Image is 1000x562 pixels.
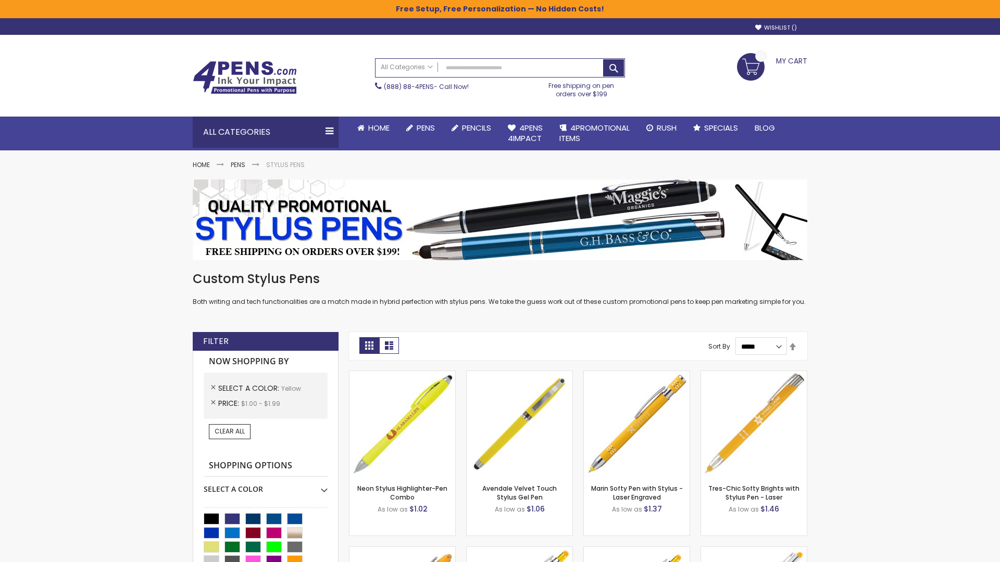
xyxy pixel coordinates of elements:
[193,180,807,260] img: Stylus Pens
[701,371,807,379] a: Tres-Chic Softy Brights with Stylus Pen - Laser-Yellow
[746,117,783,139] a: Blog
[508,122,543,144] span: 4Pens 4impact
[357,484,447,501] a: Neon Stylus Highlighter-Pen Combo
[704,122,738,133] span: Specials
[755,122,775,133] span: Blog
[231,160,245,169] a: Pens
[359,337,379,354] strong: Grid
[381,63,433,71] span: All Categories
[368,122,390,133] span: Home
[193,271,807,306] div: Both writing and tech functionalities are a match made in hybrid perfection with stylus pens. We ...
[584,371,690,379] a: Marin Softy Pen with Stylus - Laser Engraved-Yellow
[551,117,638,150] a: 4PROMOTIONALITEMS
[462,122,491,133] span: Pencils
[384,82,469,91] span: - Call Now!
[591,484,683,501] a: Marin Softy Pen with Stylus - Laser Engraved
[215,427,245,436] span: Clear All
[241,399,280,408] span: $1.00 - $1.99
[467,546,572,555] a: Phoenix Softy Brights with Stylus Pen - Laser-Yellow
[467,371,572,477] img: Avendale Velvet Touch Stylus Gel Pen-Yellow
[193,160,210,169] a: Home
[204,351,328,373] strong: Now Shopping by
[644,504,662,514] span: $1.37
[266,160,305,169] strong: Stylus Pens
[349,371,455,477] img: Neon Stylus Highlighter-Pen Combo-Yellow
[495,505,525,514] span: As low as
[729,505,759,514] span: As low as
[612,505,642,514] span: As low as
[499,117,551,150] a: 4Pens4impact
[193,61,297,94] img: 4Pens Custom Pens and Promotional Products
[409,504,428,514] span: $1.02
[443,117,499,139] a: Pencils
[685,117,746,139] a: Specials
[209,424,251,439] a: Clear All
[417,122,435,133] span: Pens
[281,384,301,393] span: Yellow
[584,546,690,555] a: Phoenix Softy Brights Gel with Stylus Pen - Laser-Yellow
[204,477,328,494] div: Select A Color
[701,546,807,555] a: Tres-Chic Softy with Stylus Top Pen - ColorJet-Yellow
[203,336,229,347] strong: Filter
[193,117,339,148] div: All Categories
[376,59,438,76] a: All Categories
[193,271,807,287] h1: Custom Stylus Pens
[378,505,408,514] span: As low as
[538,78,626,98] div: Free shipping on pen orders over $199
[584,371,690,477] img: Marin Softy Pen with Stylus - Laser Engraved-Yellow
[527,504,545,514] span: $1.06
[384,82,434,91] a: (888) 88-4PENS
[218,383,281,393] span: Select A Color
[755,24,797,32] a: Wishlist
[204,455,328,477] strong: Shopping Options
[218,398,241,408] span: Price
[467,371,572,379] a: Avendale Velvet Touch Stylus Gel Pen-Yellow
[708,484,799,501] a: Tres-Chic Softy Brights with Stylus Pen - Laser
[559,122,630,144] span: 4PROMOTIONAL ITEMS
[398,117,443,139] a: Pens
[638,117,685,139] a: Rush
[349,371,455,379] a: Neon Stylus Highlighter-Pen Combo-Yellow
[349,546,455,555] a: Ellipse Softy Brights with Stylus Pen - Laser-Yellow
[657,122,677,133] span: Rush
[701,371,807,477] img: Tres-Chic Softy Brights with Stylus Pen - Laser-Yellow
[349,117,398,139] a: Home
[760,504,779,514] span: $1.46
[708,342,730,351] label: Sort By
[482,484,557,501] a: Avendale Velvet Touch Stylus Gel Pen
